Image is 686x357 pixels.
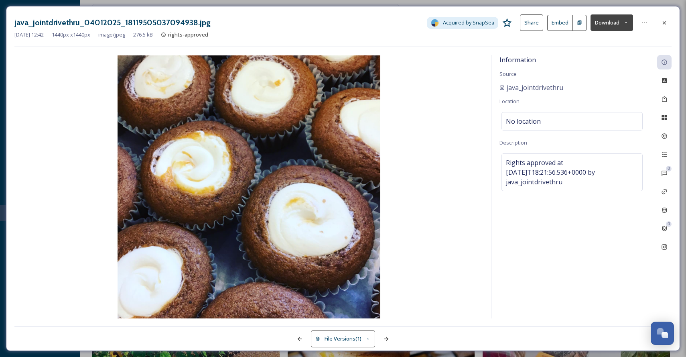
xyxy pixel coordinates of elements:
span: [DATE] 12:42 [14,31,44,39]
span: Location [499,98,520,105]
button: Open Chat [651,322,674,345]
span: No location [506,116,541,126]
span: Acquired by SnapSea [443,19,494,27]
h3: java_jointdrivethru_04012025_18119505037094938.jpg [14,17,211,29]
span: java_jointdrivethru [507,83,563,92]
div: 0 [666,166,672,171]
span: Description [499,139,527,146]
img: 1WtENuCYEiaaecAdP_GOEwETXQbvxXDuN.jpg [14,55,483,318]
button: File Versions(1) [311,330,375,347]
button: Download [591,14,633,31]
span: Information [499,55,536,64]
span: rights-approved [168,31,208,38]
span: image/jpeg [98,31,125,39]
img: snapsea-logo.png [431,19,439,27]
div: 0 [666,221,672,227]
a: java_jointdrivethru [499,83,563,92]
span: 1440 px x 1440 px [52,31,90,39]
span: 276.5 kB [133,31,153,39]
span: Rights approved at [DATE]T18:21:56.536+0000 by java_jointdrivethru [506,158,638,187]
button: Share [520,14,543,31]
button: Embed [547,15,573,31]
span: Source [499,70,517,78]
